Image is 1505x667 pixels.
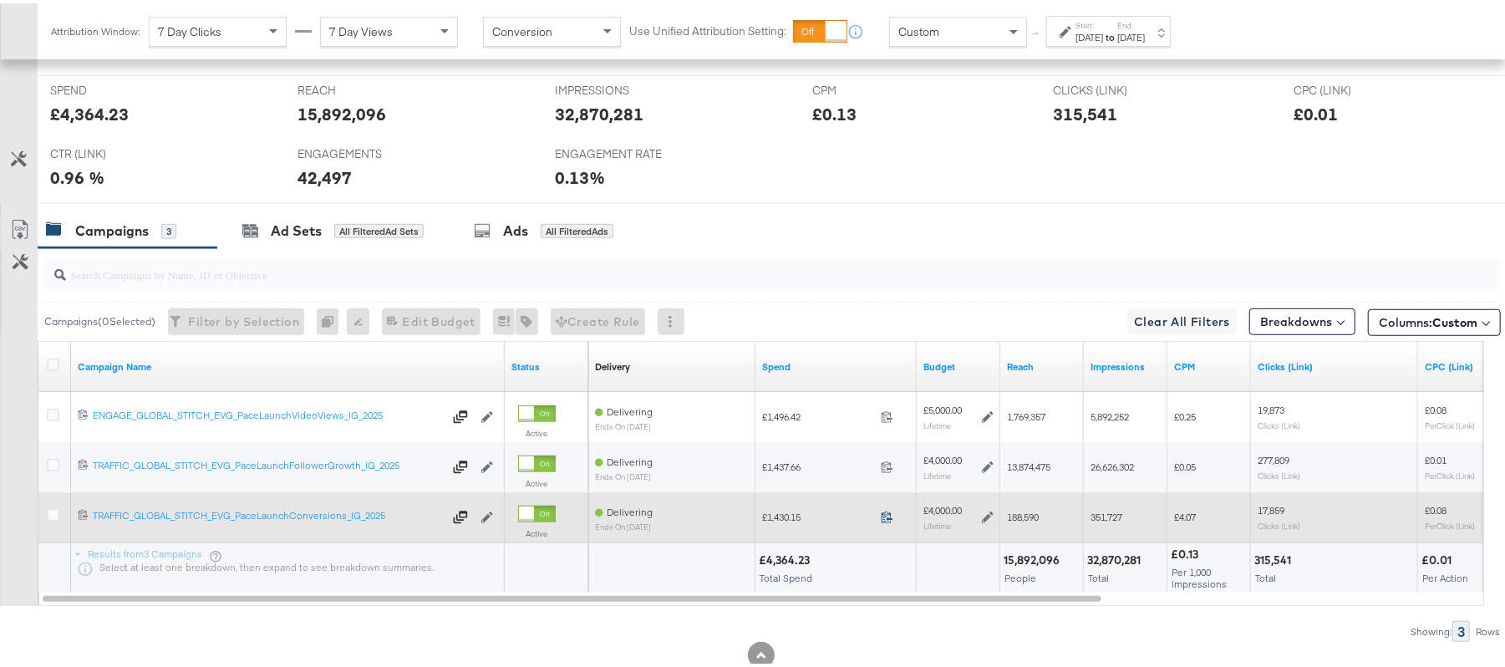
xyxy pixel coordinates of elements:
[1258,417,1300,427] sub: Clicks (Link)
[607,452,653,465] span: Delivering
[1007,507,1039,520] span: 188,590
[923,417,951,427] sub: Lifetime
[93,405,443,422] a: ENGAGE_GLOBAL_STITCH_EVG_PaceLaunchVideoViews_IG_2025
[541,221,613,236] div: All Filtered Ads
[923,501,962,514] div: £4,000.00
[595,357,630,370] div: Delivery
[762,407,874,420] span: £1,496.42
[297,162,352,186] div: 42,497
[923,451,962,464] div: £4,000.00
[93,506,443,522] a: TRAFFIC_GLOBAL_STITCH_EVG_PaceLaunchConversions_IG_2025
[555,143,680,159] span: ENGAGEMENT RATE
[1174,507,1196,520] span: £4.07
[923,400,962,414] div: £5,000.00
[1258,451,1289,463] span: 277,809
[1258,517,1300,527] sub: Clicks (Link)
[297,99,386,123] div: 15,892,096
[1075,17,1103,28] label: Start:
[1249,305,1355,332] button: Breakdowns
[1117,17,1145,28] label: End:
[93,506,443,519] div: TRAFFIC_GLOBAL_STITCH_EVG_PaceLaunchConversions_IG_2025
[1053,99,1117,123] div: 315,541
[1007,357,1077,370] a: The number of people your ad was served to.
[158,21,221,36] span: 7 Day Clicks
[1171,543,1203,559] div: £0.13
[1425,451,1447,463] span: £0.01
[50,162,104,186] div: 0.96 %
[1087,549,1146,565] div: 32,870,281
[555,162,605,186] div: 0.13%
[518,525,556,536] label: Active
[1425,501,1447,513] span: £0.08
[1422,568,1468,581] span: Per Action
[923,517,951,527] sub: Lifetime
[511,357,582,370] a: Shows the current state of your Ad Campaign.
[1091,407,1129,420] span: 5,892,252
[1425,400,1447,413] span: £0.08
[329,21,393,36] span: 7 Day Views
[555,99,643,123] div: 32,870,281
[50,79,175,95] span: SPEND
[1004,568,1036,581] span: People
[762,507,874,520] span: £1,430.15
[1258,400,1284,413] span: 19,873
[1174,357,1244,370] a: The average cost you've paid to have 1,000 impressions of your ad.
[50,23,140,34] div: Attribution Window:
[1053,79,1178,95] span: CLICKS (LINK)
[297,143,423,159] span: ENGAGEMENTS
[1091,507,1122,520] span: 351,727
[297,79,423,95] span: REACH
[1379,311,1477,328] span: Columns:
[1103,28,1117,40] strong: to
[607,502,653,515] span: Delivering
[1088,568,1109,581] span: Total
[760,568,812,581] span: Total Spend
[1410,623,1452,634] div: Showing:
[1174,457,1196,470] span: £0.05
[1294,99,1338,123] div: £0.01
[1255,568,1276,581] span: Total
[607,402,653,415] span: Delivering
[1091,357,1161,370] a: The number of times your ad was served. On mobile apps an ad is counted as served the first time ...
[66,248,1368,281] input: Search Campaigns by Name, ID or Objective
[161,221,176,236] div: 3
[78,357,498,370] a: Your campaign name.
[93,456,443,472] a: TRAFFIC_GLOBAL_STITCH_EVG_PaceLaunchFollowerGrowth_IG_2025
[595,469,653,478] sub: ends on [DATE]
[1258,467,1300,477] sub: Clicks (Link)
[1475,623,1501,634] div: Rows
[762,457,874,470] span: £1,437.66
[812,79,938,95] span: CPM
[271,218,322,237] div: Ad Sets
[1091,457,1134,470] span: 26,626,302
[762,357,910,370] a: The total amount spent to date.
[1127,305,1237,332] button: Clear All Filters
[93,456,443,469] div: TRAFFIC_GLOBAL_STITCH_EVG_PaceLaunchFollowerGrowth_IG_2025
[518,425,556,435] label: Active
[1425,517,1475,527] sub: Per Click (Link)
[595,357,630,370] a: Reflects the ability of your Ad Campaign to achieve delivery based on ad states, schedule and bud...
[334,221,424,236] div: All Filtered Ad Sets
[595,519,653,528] sub: ends on [DATE]
[518,475,556,486] label: Active
[1172,563,1227,587] span: Per 1,000 Impressions
[1425,417,1475,427] sub: Per Click (Link)
[75,218,149,237] div: Campaigns
[812,99,857,123] div: £0.13
[1075,28,1103,41] div: [DATE]
[759,549,815,565] div: £4,364.23
[1294,79,1419,95] span: CPC (LINK)
[923,357,994,370] a: The maximum amount you're willing to spend on your ads, on average each day or over the lifetime ...
[1368,306,1501,333] button: Columns:Custom
[898,21,939,36] span: Custom
[1029,28,1045,34] span: ↑
[1452,618,1470,639] div: 3
[595,419,653,428] sub: ends on [DATE]
[1134,308,1230,329] span: Clear All Filters
[1004,549,1065,565] div: 15,892,096
[1007,407,1045,420] span: 1,769,357
[50,143,175,159] span: CTR (LINK)
[50,99,129,123] div: £4,364.23
[492,21,552,36] span: Conversion
[1254,549,1296,565] div: 315,541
